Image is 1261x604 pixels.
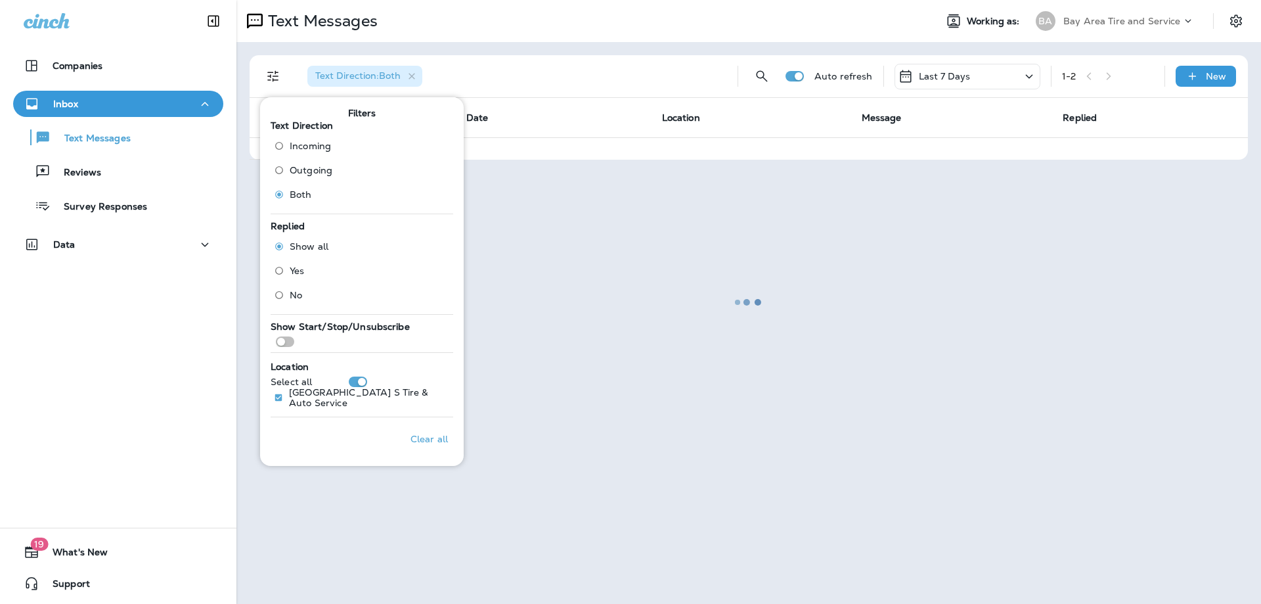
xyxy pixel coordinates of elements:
p: Companies [53,60,102,71]
span: Text Direction [271,120,333,131]
button: 19What's New [13,539,223,565]
span: Incoming [290,141,331,151]
p: Select all [271,377,312,387]
span: Yes [290,266,304,276]
span: What's New [39,547,108,563]
button: Clear all [405,423,453,455]
span: Support [39,578,90,594]
span: 19 [30,538,48,551]
p: Text Messages [51,133,131,145]
span: Outgoing [290,165,332,175]
p: Survey Responses [51,201,147,214]
button: Text Messages [13,124,223,151]
span: No [290,290,302,300]
span: Show all [290,241,328,252]
span: Show Start/Stop/Unsubscribe [271,321,410,333]
span: Both [290,189,312,200]
button: Inbox [13,91,223,117]
button: Reviews [13,158,223,185]
p: Reviews [51,167,101,179]
button: Support [13,570,223,597]
p: Data [53,239,76,250]
button: Survey Responses [13,192,223,220]
button: Companies [13,53,223,79]
p: Clear all [410,434,448,444]
span: Filters [348,108,376,119]
button: Collapse Sidebar [195,8,232,34]
div: Filters [260,89,464,466]
p: [GEOGRAPHIC_DATA] S Tire & Auto Service [289,387,443,408]
p: Inbox [53,99,78,109]
span: Location [271,361,309,373]
p: New [1206,71,1226,81]
span: Replied [271,220,305,232]
button: Data [13,231,223,258]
